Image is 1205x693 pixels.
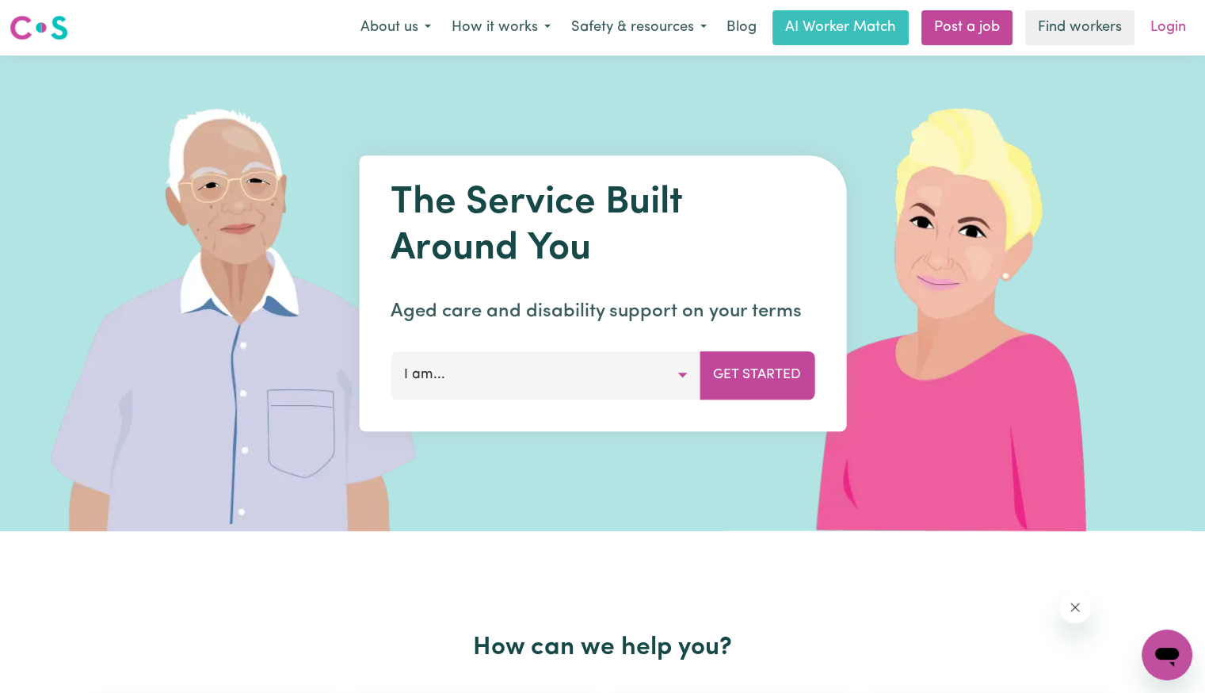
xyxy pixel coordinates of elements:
[717,10,766,45] a: Blog
[561,11,717,44] button: Safety & resources
[350,11,441,44] button: About us
[700,351,814,399] button: Get Started
[921,10,1012,45] a: Post a job
[1142,630,1192,680] iframe: Button to launch messaging window
[772,10,909,45] a: AI Worker Match
[90,633,1116,663] h2: How can we help you?
[10,10,68,46] a: Careseekers logo
[391,297,814,326] p: Aged care and disability support on your terms
[1141,10,1195,45] a: Login
[391,351,700,399] button: I am...
[10,13,68,42] img: Careseekers logo
[1059,592,1091,623] iframe: Close message
[441,11,561,44] button: How it works
[10,11,96,24] span: Need any help?
[1025,10,1134,45] a: Find workers
[391,181,814,272] h1: The Service Built Around You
